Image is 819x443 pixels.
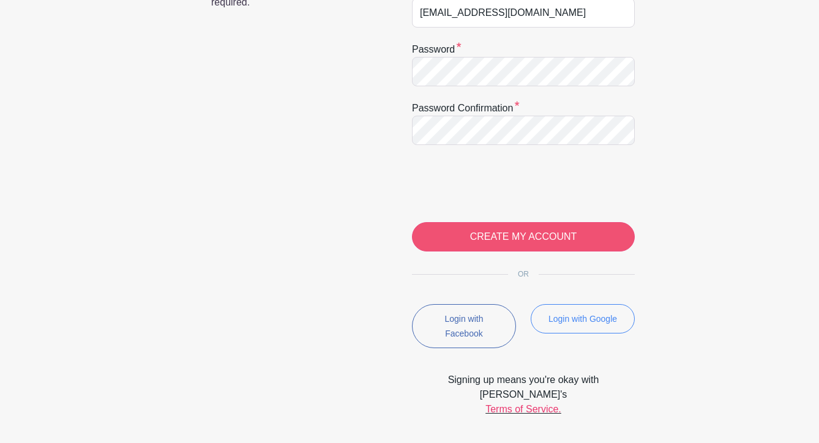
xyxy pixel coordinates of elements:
[508,270,539,278] span: OR
[405,373,642,402] span: Signing up means you're okay with [PERSON_NAME]'s
[412,101,520,116] label: Password confirmation
[412,222,635,251] input: CREATE MY ACCOUNT
[531,304,635,333] button: Login with Google
[412,304,516,348] button: Login with Facebook
[412,160,598,207] iframe: reCAPTCHA
[548,314,617,324] small: Login with Google
[412,42,462,57] label: Password
[444,314,483,338] small: Login with Facebook
[485,404,561,414] a: Terms of Service.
